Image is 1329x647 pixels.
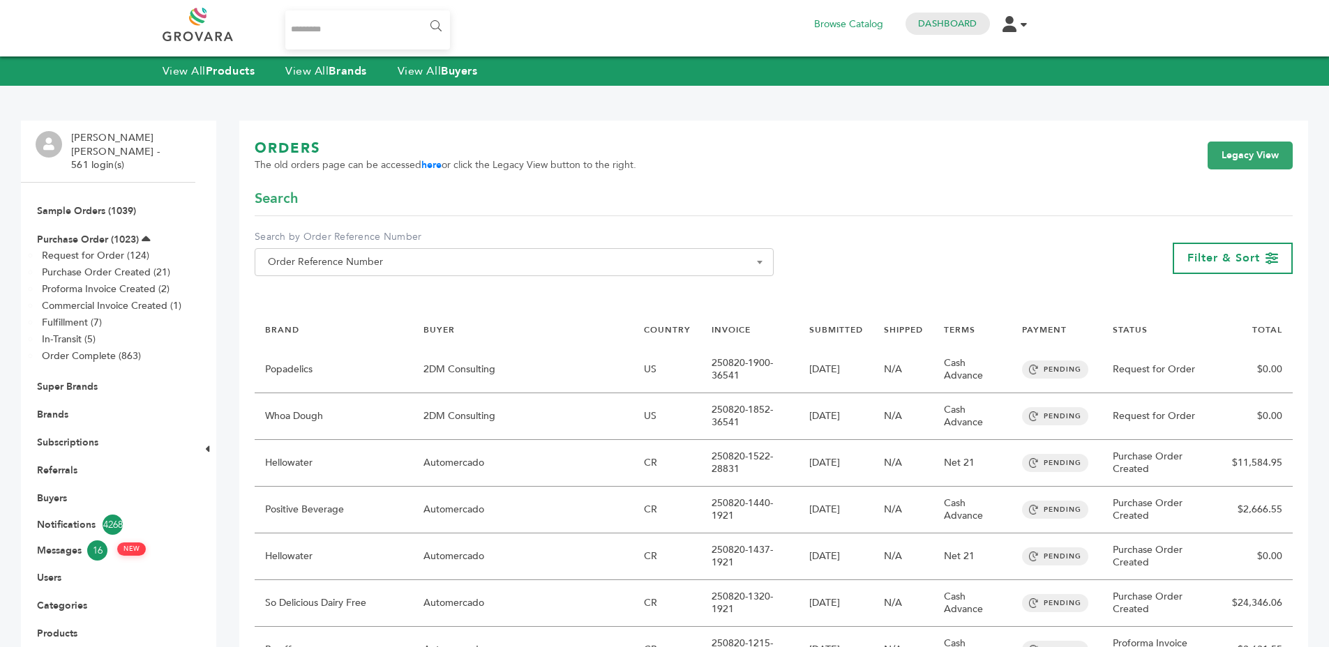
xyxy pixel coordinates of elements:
[255,248,774,276] span: Order Reference Number
[255,158,636,172] span: The old orders page can be accessed or click the Legacy View button to the right.
[36,131,62,158] img: profile.png
[918,17,977,30] a: Dashboard
[255,487,413,533] td: Positive Beverage
[701,580,798,627] td: 250820-1320-1921
[1102,393,1222,440] td: Request for Order
[809,324,863,335] a: SUBMITTED
[1222,440,1293,487] td: $11,584.95
[42,349,141,363] a: Order Complete (863)
[423,324,455,335] a: BUYER
[873,393,933,440] td: N/A
[933,440,1012,487] td: Net 21
[255,189,298,208] span: Search
[413,440,634,487] td: Automercado
[265,324,299,335] a: BRAND
[37,540,179,561] a: Messages16 NEW
[633,533,701,580] td: CR
[285,10,451,50] input: Search...
[701,393,798,440] td: 250820-1852-36541
[255,347,413,393] td: Popadelics
[644,324,691,335] a: COUNTRY
[1222,347,1293,393] td: $0.00
[37,492,67,505] a: Buyers
[255,533,413,580] td: Hellowater
[884,324,923,335] a: SHIPPED
[701,533,798,580] td: 250820-1437-1921
[71,131,192,172] li: [PERSON_NAME] [PERSON_NAME] - 561 login(s)
[701,347,798,393] td: 250820-1900-36541
[1102,440,1222,487] td: Purchase Order Created
[1222,580,1293,627] td: $24,346.06
[255,580,413,627] td: So Delicious Dairy Free
[633,487,701,533] td: CR
[873,487,933,533] td: N/A
[933,393,1012,440] td: Cash Advance
[1102,347,1222,393] td: Request for Order
[814,17,883,32] a: Browse Catalog
[1113,324,1148,335] a: STATUS
[701,440,798,487] td: 250820-1522-28831
[1222,393,1293,440] td: $0.00
[1022,547,1088,565] span: PENDING
[206,63,255,79] strong: Products
[944,324,975,335] a: TERMS
[1102,533,1222,580] td: Purchase Order Created
[1102,487,1222,533] td: Purchase Order Created
[799,533,873,580] td: [DATE]
[933,347,1012,393] td: Cash Advance
[1022,594,1088,612] span: PENDING
[441,63,477,79] strong: Buyers
[1222,487,1293,533] td: $2,666.55
[42,316,102,329] a: Fulfillment (7)
[413,580,634,627] td: Automercado
[633,393,701,440] td: US
[1222,533,1293,580] td: $0.00
[633,580,701,627] td: CR
[255,230,774,244] label: Search by Order Reference Number
[413,393,634,440] td: 2DM Consulting
[413,487,634,533] td: Automercado
[933,580,1012,627] td: Cash Advance
[117,542,146,556] span: NEW
[37,515,179,535] a: Notifications4268
[413,347,634,393] td: 2DM Consulting
[1208,142,1293,169] a: Legacy View
[255,139,636,158] h1: ORDERS
[37,571,61,584] a: Users
[329,63,366,79] strong: Brands
[255,440,413,487] td: Hellowater
[262,252,766,272] span: Order Reference Number
[799,580,873,627] td: [DATE]
[873,580,933,627] td: N/A
[873,347,933,393] td: N/A
[799,487,873,533] td: [DATE]
[37,408,68,421] a: Brands
[1102,580,1222,627] td: Purchase Order Created
[42,282,170,296] a: Proforma Invoice Created (2)
[398,63,478,79] a: View AllBuyers
[701,487,798,533] td: 250820-1440-1921
[1022,324,1067,335] a: PAYMENT
[1187,250,1260,266] span: Filter & Sort
[37,436,98,449] a: Subscriptions
[37,204,136,218] a: Sample Orders (1039)
[799,347,873,393] td: [DATE]
[799,440,873,487] td: [DATE]
[633,347,701,393] td: US
[1022,360,1088,379] span: PENDING
[873,440,933,487] td: N/A
[255,393,413,440] td: Whoa Dough
[413,533,634,580] td: Automercado
[712,324,751,335] a: INVOICE
[37,627,77,640] a: Products
[1022,501,1088,519] span: PENDING
[42,249,149,262] a: Request for Order (124)
[42,299,181,312] a: Commercial Invoice Created (1)
[421,158,442,172] a: here
[37,464,77,477] a: Referrals
[163,63,255,79] a: View AllProducts
[1022,407,1088,425] span: PENDING
[37,233,139,246] a: Purchase Order (1023)
[1252,324,1282,335] a: TOTAL
[285,63,367,79] a: View AllBrands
